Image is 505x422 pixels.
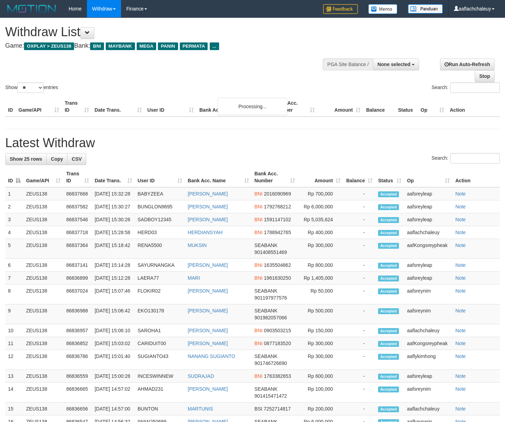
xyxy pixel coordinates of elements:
[298,403,344,415] td: Rp 200,000
[255,353,278,359] span: SEABANK
[92,403,135,415] td: [DATE] 14:57:00
[106,42,135,50] span: MAYBANK
[63,239,92,259] td: 86837364
[63,403,92,415] td: 86836656
[10,156,42,162] span: Show 25 rows
[188,373,214,379] a: SUDRAJAD
[188,353,235,359] a: NANANG SUGIANTO
[188,308,228,313] a: [PERSON_NAME]
[298,324,344,337] td: Rp 150,000
[63,383,92,403] td: 86836665
[404,383,452,403] td: aafsreynim
[23,350,63,370] td: ZEUS138
[378,308,399,314] span: Accepted
[63,324,92,337] td: 86836957
[188,217,228,222] a: [PERSON_NAME]
[23,213,63,226] td: ZEUS138
[23,324,63,337] td: ZEUS138
[92,350,135,370] td: [DATE] 15:01:40
[373,58,419,70] button: None selected
[5,285,23,304] td: 8
[255,275,263,281] span: BNI
[23,239,63,259] td: ZEUS138
[90,42,104,50] span: BNI
[63,200,92,213] td: 86837582
[188,230,223,235] a: HERDIANSYAH
[185,167,252,187] th: Bank Acc. Name: activate to sort column ascending
[92,259,135,272] td: [DATE] 15:14:28
[5,3,58,14] img: MOTION_logo.png
[63,304,92,324] td: 86836988
[455,217,466,222] a: Note
[343,226,375,239] td: -
[378,387,399,392] span: Accepted
[137,42,157,50] span: MEGA
[135,167,185,187] th: User ID: activate to sort column ascending
[298,383,344,403] td: Rp 100,000
[404,304,452,324] td: aafsreynim
[378,406,399,412] span: Accepted
[135,259,185,272] td: SAYURNANGKA
[135,187,185,200] td: BABYZEEA
[255,191,263,197] span: BNI
[218,98,287,115] div: Processing...
[210,42,219,50] span: ...
[5,136,500,150] h1: Latest Withdraw
[5,259,23,272] td: 6
[188,262,228,268] a: [PERSON_NAME]
[404,272,452,285] td: aafsreyleap
[404,259,452,272] td: aafsreyleap
[92,304,135,324] td: [DATE] 15:06:42
[5,213,23,226] td: 3
[298,370,344,383] td: Rp 600,000
[272,97,318,117] th: Bank Acc. Number
[432,153,500,164] label: Search:
[5,324,23,337] td: 10
[455,373,466,379] a: Note
[63,337,92,350] td: 86836852
[5,383,23,403] td: 14
[455,288,466,294] a: Note
[455,191,466,197] a: Note
[188,275,200,281] a: MARI
[188,191,228,197] a: [PERSON_NAME]
[23,383,63,403] td: ZEUS138
[264,328,291,333] span: Copy 0903503215 to clipboard
[404,324,452,337] td: aaflachchaleuy
[145,97,197,117] th: User ID
[378,328,399,334] span: Accepted
[188,204,228,209] a: [PERSON_NAME]
[255,288,278,294] span: SEABANK
[378,230,399,236] span: Accepted
[343,259,375,272] td: -
[298,272,344,285] td: Rp 1,405,000
[404,200,452,213] td: aafsreyleap
[298,226,344,239] td: Rp 400,000
[255,308,278,313] span: SEABANK
[63,187,92,200] td: 86837668
[475,70,495,82] a: Stop
[63,167,92,187] th: Trans ID: activate to sort column ascending
[343,370,375,383] td: -
[298,337,344,350] td: Rp 300,000
[343,213,375,226] td: -
[51,156,63,162] span: Copy
[135,200,185,213] td: BUNGLON9695
[404,187,452,200] td: aafsreyleap
[343,239,375,259] td: -
[440,58,495,70] a: Run Auto-Refresh
[63,350,92,370] td: 86836786
[404,370,452,383] td: aafsreyleap
[188,328,228,333] a: [PERSON_NAME]
[67,153,86,165] a: CSV
[375,167,404,187] th: Status: activate to sort column ascending
[363,97,395,117] th: Balance
[5,25,330,39] h1: Withdraw List
[255,341,263,346] span: BNI
[92,213,135,226] td: [DATE] 15:30:26
[92,226,135,239] td: [DATE] 15:28:58
[23,200,63,213] td: ZEUS138
[63,259,92,272] td: 86837141
[455,230,466,235] a: Note
[298,213,344,226] td: Rp 5,035,624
